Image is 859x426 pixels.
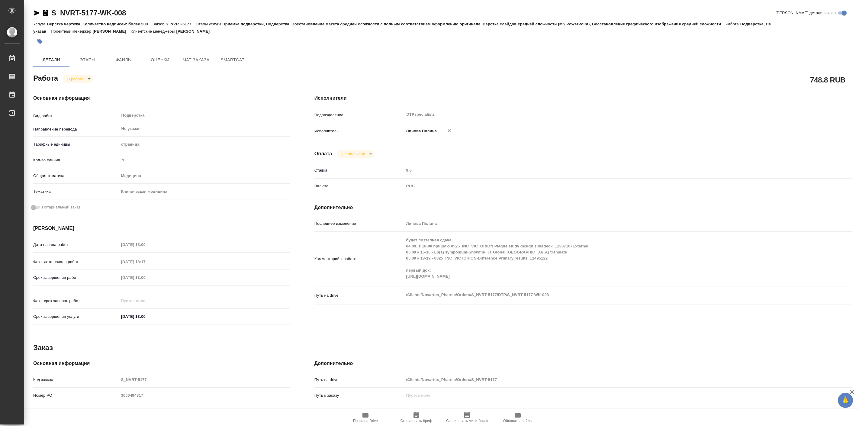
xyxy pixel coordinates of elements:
span: [PERSON_NAME] детали заказа [776,10,836,16]
div: RUB [404,181,808,191]
button: Не оплачена [340,151,367,157]
div: Медицина [119,171,290,181]
input: Пустое поле [119,240,172,249]
a: S_NVRT-5177 [404,409,430,413]
h2: 748.8 RUB [810,75,845,85]
textarea: /Clients/Novartos_Pharma/Orders/S_NVRT-5177/DTP/S_NVRT-5177-WK-008 [404,290,808,300]
p: Факт. дата начала работ [33,259,119,265]
p: Проектный менеджер [51,29,92,34]
p: Последнее изменение [314,221,404,227]
span: Файлы [109,56,138,64]
p: Код заказа [33,377,119,383]
p: Подразделение [314,112,404,118]
p: Общая тематика [33,173,119,179]
p: Срок завершения работ [33,275,119,281]
span: Детали [37,56,66,64]
span: Обновить файлы [503,419,532,423]
p: [PERSON_NAME] [176,29,214,34]
input: Пустое поле [119,407,290,415]
a: S_NVRT-5177-WK-008 [51,9,126,17]
input: Пустое поле [119,273,172,282]
p: Линова Полина [404,128,437,134]
p: [PERSON_NAME] [93,29,131,34]
input: Пустое поле [119,391,290,400]
h4: Основная информация [33,360,290,367]
div: В работе [337,150,374,158]
p: Вид работ [33,113,119,119]
p: Тематика [33,189,119,195]
h2: Заказ [33,343,53,353]
input: ✎ Введи что-нибудь [119,312,172,321]
h2: Работа [33,72,58,83]
p: Номер РО [33,392,119,399]
p: Срок завершения услуги [33,314,119,320]
p: Исполнитель [314,128,404,134]
button: В работе [66,76,85,82]
span: SmartCat [218,56,247,64]
button: 🙏 [838,393,853,408]
h4: Дополнительно [314,360,852,367]
p: Путь на drive [314,377,404,383]
span: Этапы [73,56,102,64]
input: Пустое поле [404,219,808,228]
p: Этапы услуги [196,22,223,26]
button: Скопировать ссылку [42,9,49,17]
p: Заказ: [153,22,166,26]
p: Факт. срок заверш. работ [33,298,119,304]
p: Приемка подверстки, Подверстка, Восстановление макета средней сложности с полным соответствием оф... [222,22,725,26]
span: Скопировать бриф [400,419,432,423]
p: Путь на drive [314,292,404,299]
input: Пустое поле [404,375,808,384]
span: Скопировать мини-бриф [446,419,487,423]
p: Клиентские менеджеры [131,29,176,34]
p: Комментарий к работе [314,256,404,262]
button: Скопировать мини-бриф [442,409,492,426]
input: Пустое поле [119,156,290,164]
p: Тарифные единицы [33,141,119,147]
h4: [PERSON_NAME] [33,225,290,232]
h4: Основная информация [33,95,290,102]
span: Чат заказа [182,56,211,64]
p: Путь к заказу [314,392,404,399]
p: S_NVRT-5177 [166,22,196,26]
button: Скопировать ссылку для ЯМессенджера [33,9,40,17]
button: Обновить файлы [492,409,543,426]
input: Пустое поле [119,296,172,305]
input: Пустое поле [404,391,808,400]
p: Вид услуги [33,408,119,414]
h4: Оплата [314,150,332,157]
h4: Исполнители [314,95,852,102]
p: Кол-во единиц [33,157,119,163]
span: Папка на Drive [353,419,378,423]
span: Оценки [146,56,175,64]
p: Направление перевода [33,126,119,132]
input: Пустое поле [119,375,290,384]
p: Ставка [314,167,404,173]
button: Удалить исполнителя [443,124,456,137]
input: Пустое поле [119,257,172,266]
p: Работа [725,22,740,26]
input: Пустое поле [404,166,808,175]
div: В работе [63,75,93,83]
button: Скопировать бриф [391,409,442,426]
textarea: будет поэтапная сдача. 04.09. в 18-00 пришлю 0525_INC_VICTORION Plaque study design slidedeck_113... [404,235,808,282]
div: страница [119,139,290,150]
p: Верстка чертежа. Количество надписей: более 500 [47,22,152,26]
p: Проекты Smartcat [314,408,404,414]
div: Клиническая медицина [119,186,290,197]
span: Нотариальный заказ [42,204,80,210]
span: 🙏 [840,394,851,407]
button: Добавить тэг [33,35,47,48]
p: Дата начала работ [33,242,119,248]
h4: Дополнительно [314,204,852,211]
p: Услуга [33,22,47,26]
p: Валюта [314,183,404,189]
button: Папка на Drive [340,409,391,426]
